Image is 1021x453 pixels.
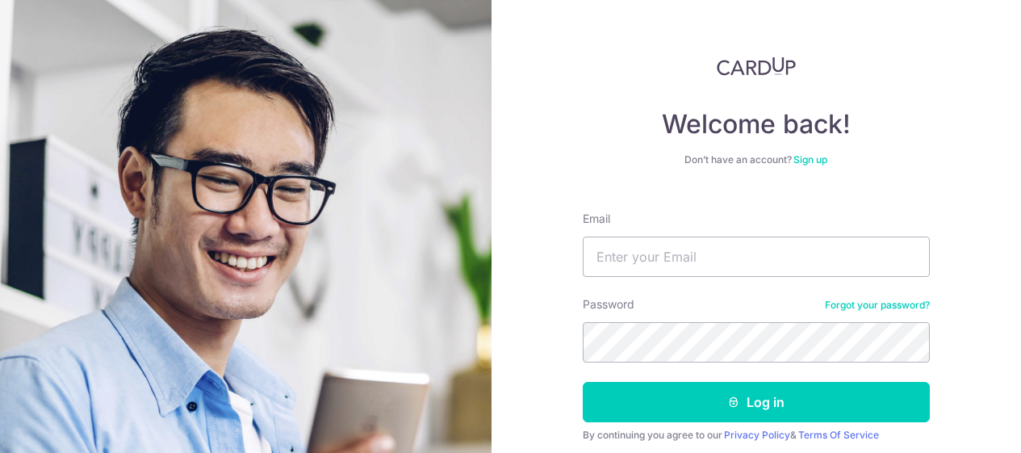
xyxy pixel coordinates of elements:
[583,237,930,277] input: Enter your Email
[798,429,879,441] a: Terms Of Service
[583,296,634,312] label: Password
[825,299,930,312] a: Forgot your password?
[583,211,610,227] label: Email
[793,153,827,166] a: Sign up
[583,382,930,422] button: Log in
[583,153,930,166] div: Don’t have an account?
[724,429,790,441] a: Privacy Policy
[583,429,930,442] div: By continuing you agree to our &
[717,57,796,76] img: CardUp Logo
[583,108,930,141] h4: Welcome back!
